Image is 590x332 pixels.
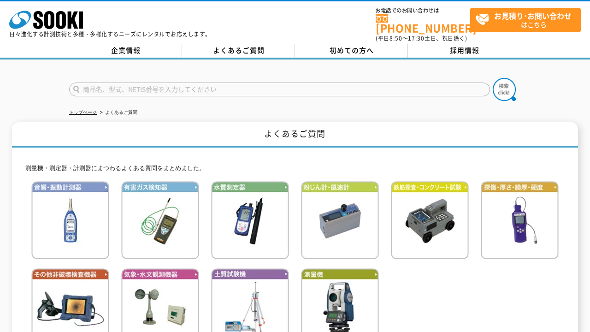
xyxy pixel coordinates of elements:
span: はこちら [475,8,580,31]
span: 17:30 [408,34,425,42]
strong: お見積り･お問い合わせ [494,10,572,21]
a: 企業情報 [69,44,182,58]
img: 水質測定器 [211,181,289,259]
img: 粉じん計・風速計 [301,181,379,259]
a: 初めての方へ [295,44,408,58]
a: トップページ [69,110,97,115]
img: 鉄筋検査・コンクリート試験 [391,181,469,259]
p: 測量機・測定器・計測器にまつわるよくある質問をまとめました。 [25,164,565,173]
input: 商品名、型式、NETIS番号を入力してください [69,83,490,96]
span: (平日 ～ 土日、祝日除く) [376,34,467,42]
img: btn_search.png [493,78,516,101]
a: お見積り･お問い合わせはこちら [470,8,581,32]
span: 初めての方へ [330,45,374,55]
a: 採用情報 [408,44,521,58]
a: よくあるご質問 [182,44,295,58]
li: よくあるご質問 [98,108,137,118]
h1: よくあるご質問 [12,122,578,148]
img: 音響・振動計測器 [31,181,109,259]
img: 有害ガス検知器 [121,181,199,259]
img: 探傷・厚さ・膜厚・硬度 [481,181,559,259]
span: お電話でのお問い合わせは [376,8,470,13]
a: [PHONE_NUMBER] [376,14,470,33]
p: 日々進化する計測技術と多種・多様化するニーズにレンタルでお応えします。 [9,31,211,37]
span: 8:50 [389,34,402,42]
